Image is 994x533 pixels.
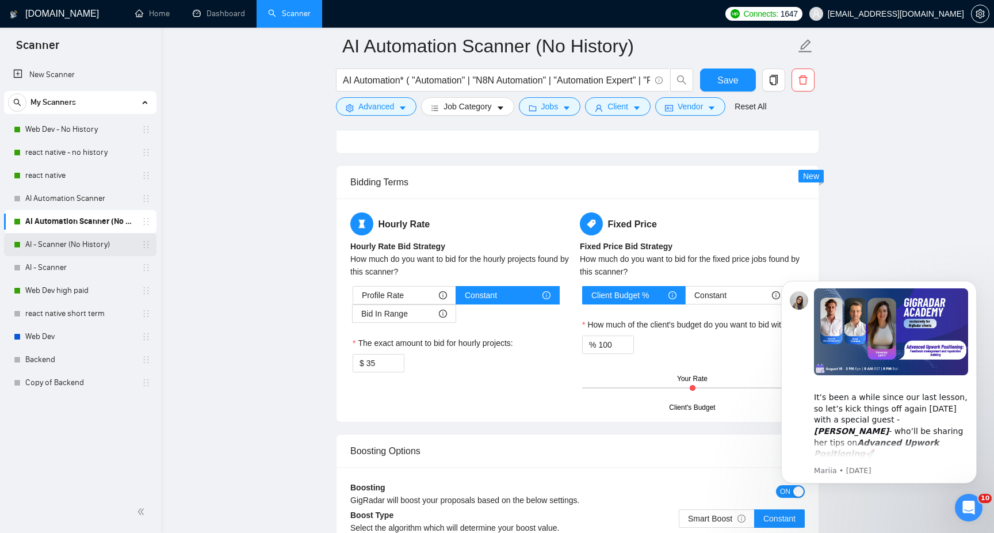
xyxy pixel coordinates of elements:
span: holder [142,263,151,272]
span: Smart Boost [688,514,745,523]
span: Constant [465,287,497,304]
span: info-circle [542,291,550,299]
a: Copy of Backend [25,371,135,394]
span: holder [142,332,151,341]
iframe: Intercom live chat [955,494,982,521]
button: userClientcaret-down [585,97,651,116]
span: caret-down [563,104,571,112]
button: search [670,68,693,92]
span: caret-down [496,104,504,112]
span: Profile Rate [362,287,404,304]
span: Connects: [743,7,778,20]
button: setting [971,5,989,23]
div: How much do you want to bid for the fixed price jobs found by this scanner? [580,253,805,278]
span: folder [529,104,537,112]
iframe: Intercom notifications message [764,264,994,502]
h5: Hourly Rate [350,212,575,235]
span: caret-down [633,104,641,112]
input: Search Freelance Jobs... [343,73,650,87]
button: idcardVendorcaret-down [655,97,725,116]
span: holder [142,240,151,249]
button: copy [762,68,785,92]
span: holder [142,125,151,134]
span: Constant [763,514,796,523]
span: info-circle [439,291,447,299]
span: 10 [978,494,992,503]
a: AI Automation Scanner (No History) [25,210,135,233]
label: How much of the client's budget do you want to bid with? [582,318,790,331]
span: holder [142,217,151,226]
span: copy [763,75,785,85]
div: Tooltip anchor [471,121,481,131]
div: Client's Budget [669,402,715,413]
span: setting [346,104,354,112]
span: info-circle [655,77,663,84]
li: New Scanner [4,63,156,86]
a: AI - Scanner (No History) [25,233,135,256]
li: My Scanners [4,91,156,394]
a: dashboardDashboard [193,9,245,18]
span: holder [142,194,151,203]
a: AI - Scanner [25,256,135,279]
span: holder [142,286,151,295]
span: search [671,75,693,85]
div: Bidding Terms [350,166,805,199]
span: info-circle [737,515,745,523]
img: logo [10,5,18,24]
a: homeHome [135,9,170,18]
span: Save [717,73,738,87]
span: info-circle [439,310,447,318]
a: Web Dev high paid [25,279,135,302]
img: upwork-logo.png [731,9,740,18]
span: holder [142,171,151,180]
a: AI Automation Scanner [25,187,135,210]
a: Backend [25,348,135,371]
a: react native [25,164,135,187]
span: Vendor [678,100,703,113]
span: Bid In Range [361,305,408,322]
a: react native - no history [25,141,135,164]
div: Your Rate [677,374,708,384]
span: holder [142,378,151,387]
b: Fixed Price Bid Strategy [580,242,672,251]
a: Reset All [735,100,766,113]
a: Web Dev - No History [25,118,135,141]
span: 1647 [781,7,798,20]
a: searchScanner [268,9,311,18]
div: Boosting Options [350,435,805,467]
b: Hourly Rate Bid Strategy [350,242,445,251]
span: caret-down [399,104,407,112]
span: My Scanners [30,91,76,114]
input: How much of the client's budget do you want to bid with? [598,336,633,353]
span: idcard [665,104,673,112]
span: user [595,104,603,112]
span: caret-down [708,104,716,112]
span: Constant [694,287,727,304]
span: Client Budget % [591,287,649,304]
a: react native short term [25,302,135,325]
div: How much do you want to bid for the hourly projects found by this scanner? [350,253,575,278]
div: GigRadar will boost your proposals based on the below settings. [350,494,691,507]
button: delete [792,68,815,92]
span: holder [142,309,151,318]
b: Boosting [350,483,385,492]
span: New [803,172,819,181]
input: Scanner name... [342,32,796,60]
b: Boost Type [350,511,393,520]
a: Web Dev [25,325,135,348]
button: barsJob Categorycaret-down [421,97,514,116]
button: settingAdvancedcaret-down [336,97,416,116]
button: folderJobscaret-down [519,97,581,116]
span: bars [431,104,439,112]
button: Save [700,68,756,92]
span: hourglass [350,212,373,235]
span: delete [792,75,814,85]
span: user [812,10,820,18]
input: The exact amount to bid for hourly projects: [366,355,404,372]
